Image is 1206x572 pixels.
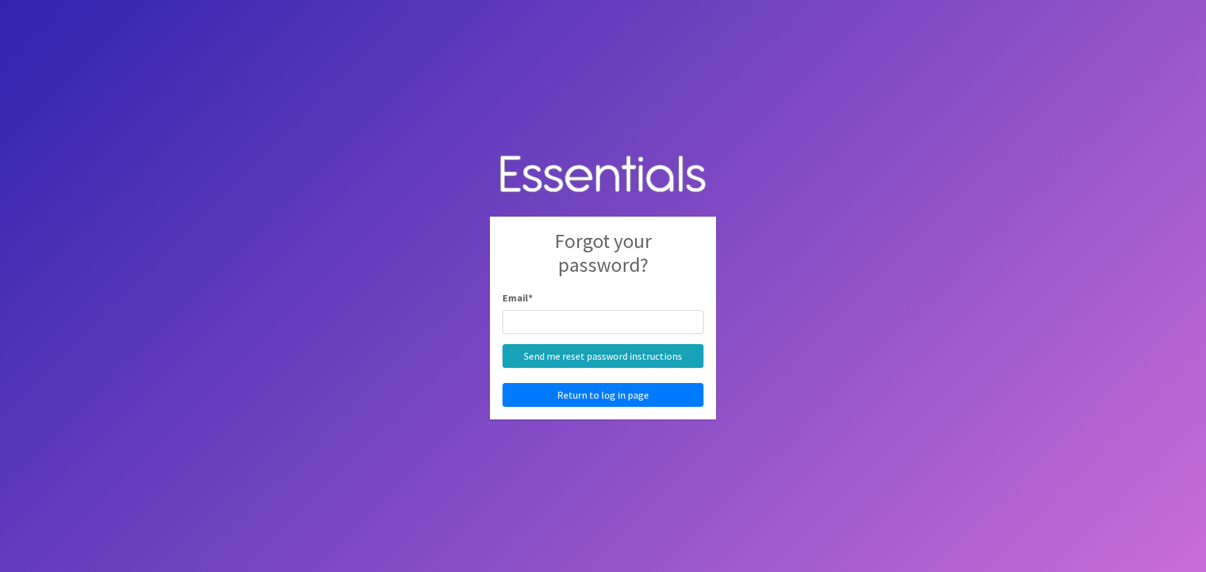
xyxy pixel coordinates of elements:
[503,229,703,290] h2: Forgot your password?
[528,291,533,304] abbr: required
[490,143,716,207] img: Human Essentials
[503,344,703,368] input: Send me reset password instructions
[503,290,533,305] label: Email
[503,383,703,407] a: Return to log in page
